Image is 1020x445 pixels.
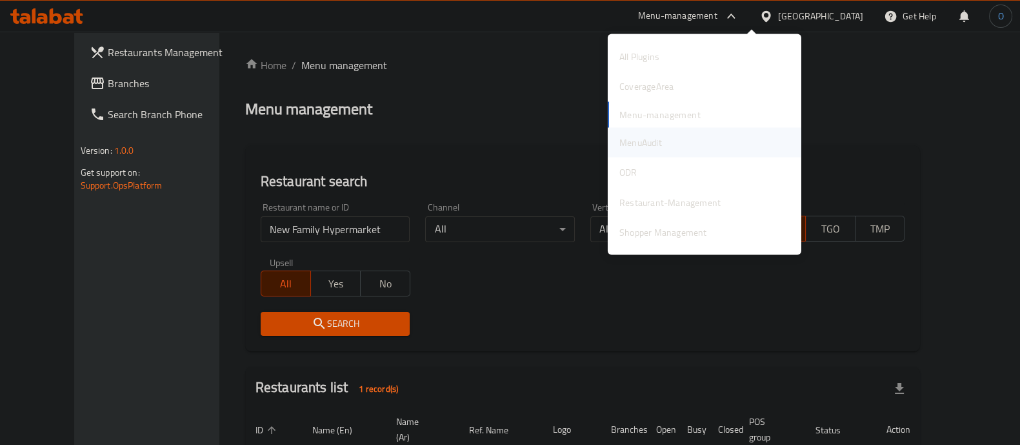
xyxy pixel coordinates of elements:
div: MenuAudit [619,135,662,149]
button: Yes [310,271,361,296]
label: Upsell [270,258,294,267]
nav: breadcrumb [245,57,921,73]
span: ID [255,422,280,438]
span: Get support on: [81,164,140,181]
span: POS group [749,414,790,445]
div: All Plugins [619,50,659,64]
a: Restaurants Management [79,37,245,68]
span: 1.0.0 [114,142,134,159]
button: All [261,271,311,296]
input: Search for restaurant name or ID.. [261,216,410,242]
span: Name (En) [312,422,369,438]
a: Branches [79,68,245,99]
span: Menu management [301,57,387,73]
div: All [425,216,575,242]
span: Restaurants Management [108,45,234,60]
h2: Menu management [245,99,372,119]
span: Ref. Name [469,422,525,438]
span: 1 record(s) [351,383,406,395]
span: Yes [316,274,355,293]
div: Restaurant-Management [619,195,721,209]
button: TMP [855,216,905,242]
span: O [997,9,1003,23]
div: Export file [884,373,915,404]
div: ODR [619,165,637,180]
div: [GEOGRAPHIC_DATA] [778,9,863,23]
span: All [266,274,306,293]
button: Search [261,312,410,336]
span: Status [815,422,857,438]
div: Total records count [351,378,406,399]
div: Menu-management [638,8,717,24]
div: Shopper Management [619,225,707,240]
span: TMP [861,220,900,238]
a: Search Branch Phone [79,99,245,130]
div: All [590,216,740,242]
span: Search Branch Phone [108,107,234,122]
button: TGO [805,216,855,242]
button: No [360,271,410,296]
div: CoverageArea [619,79,674,94]
span: No [366,274,405,293]
span: Branches [108,76,234,91]
li: / [292,57,296,73]
span: Name (Ar) [396,414,443,445]
span: TGO [811,220,850,238]
span: Version: [81,142,112,159]
span: Search [271,316,400,332]
h2: Restaurants list [255,378,406,399]
a: Home [245,57,286,73]
a: Support.OpsPlatform [81,177,163,194]
h2: Restaurant search [261,172,905,191]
